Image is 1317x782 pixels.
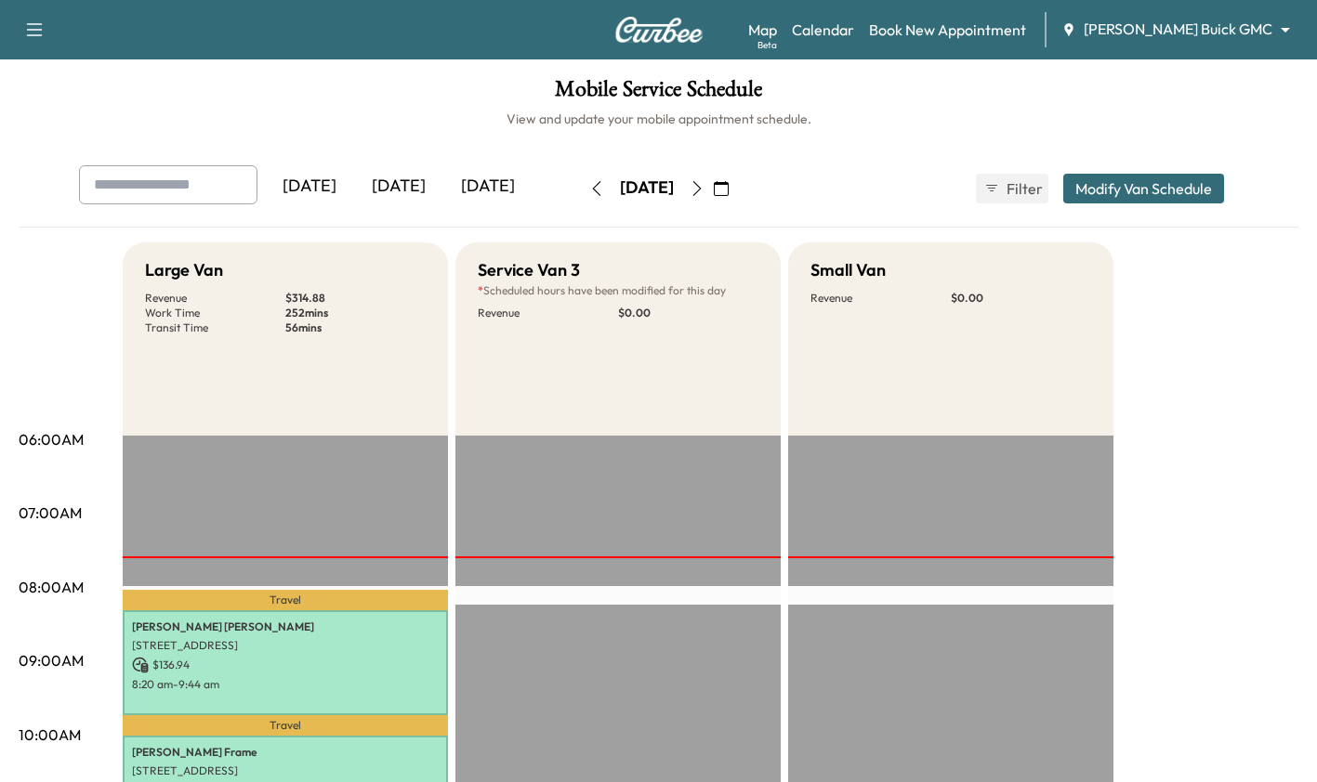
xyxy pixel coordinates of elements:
p: Revenue [810,291,951,306]
p: Travel [123,715,448,736]
h5: Small Van [810,257,886,283]
p: $ 314.88 [285,291,426,306]
a: MapBeta [748,19,777,41]
p: Revenue [478,306,618,320]
p: Revenue [145,291,285,306]
p: Travel [123,590,448,610]
div: [DATE] [620,176,674,200]
button: Filter [976,174,1048,203]
p: Transit Time [145,320,285,335]
p: [STREET_ADDRESS] [132,638,439,653]
span: Filter [1007,177,1040,200]
a: Book New Appointment [869,19,1026,41]
span: [PERSON_NAME] Buick GMC [1084,19,1272,40]
h5: Service Van 3 [478,257,580,283]
p: $ 0.00 [951,291,1091,306]
p: [PERSON_NAME] Frame [132,745,439,760]
p: 252 mins [285,306,426,320]
p: 08:00AM [19,576,84,598]
p: [PERSON_NAME] [PERSON_NAME] [132,619,439,634]
p: $ 136.94 [132,657,439,673]
p: [STREET_ADDRESS] [132,763,439,778]
p: 09:00AM [19,649,84,671]
p: Scheduled hours have been modified for this day [478,283,758,298]
p: 56 mins [285,320,426,335]
p: 8:20 am - 9:44 am [132,677,439,692]
h1: Mobile Service Schedule [19,78,1298,110]
p: 06:00AM [19,428,84,450]
p: Work Time [145,306,285,320]
button: Modify Van Schedule [1063,174,1224,203]
h6: View and update your mobile appointment schedule. [19,110,1298,128]
h5: Large Van [145,257,223,283]
div: [DATE] [443,165,533,208]
p: 10:00AM [19,723,81,746]
div: [DATE] [265,165,354,208]
a: Calendar [792,19,854,41]
img: Curbee Logo [614,17,704,43]
p: 07:00AM [19,502,82,524]
div: [DATE] [354,165,443,208]
div: Beta [757,38,777,52]
p: $ 0.00 [618,306,758,320]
